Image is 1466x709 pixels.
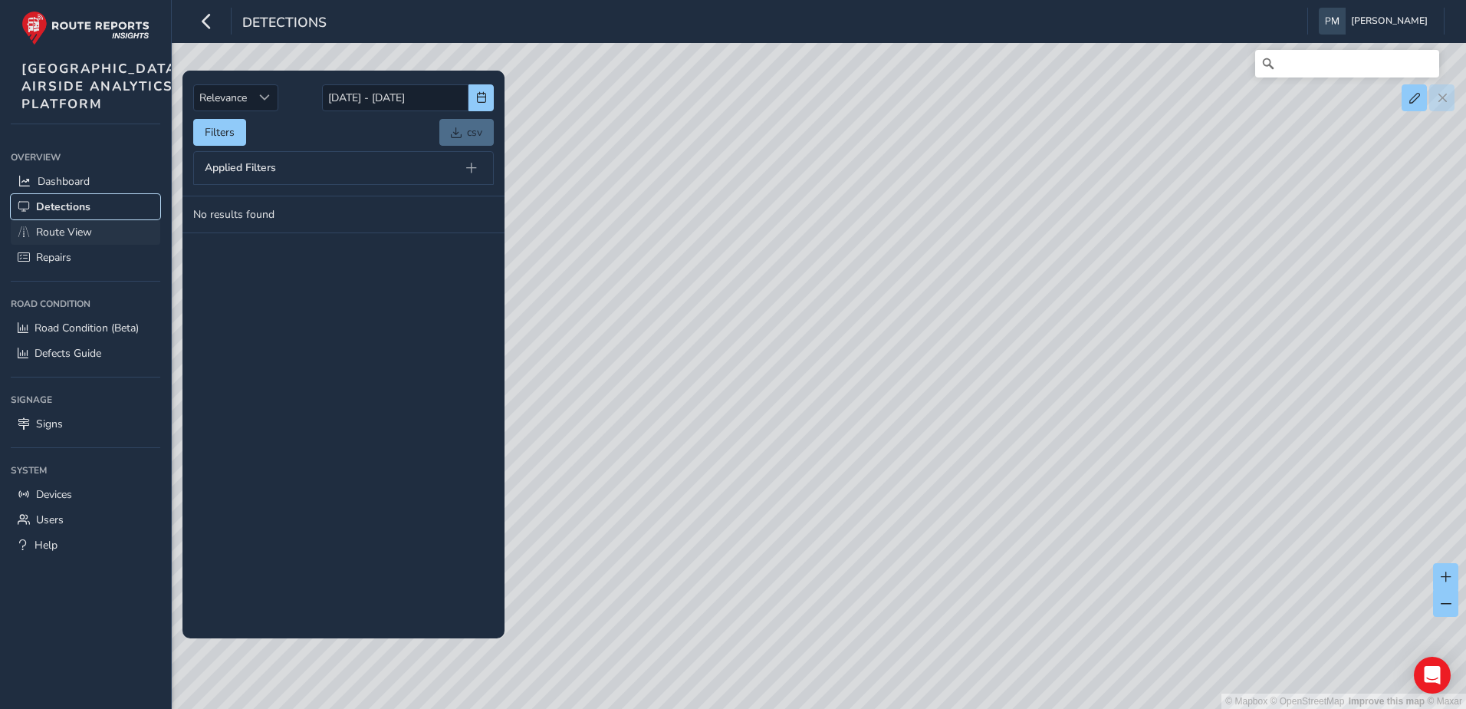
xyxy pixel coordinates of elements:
span: [GEOGRAPHIC_DATA] AIRSIDE ANALYTICS PLATFORM [21,60,182,113]
a: Road Condition (Beta) [11,315,160,341]
span: Users [36,513,64,527]
img: diamond-layout [1319,8,1346,35]
div: Overview [11,146,160,169]
span: Dashboard [38,174,90,189]
a: csv [439,119,494,146]
span: Route View [36,225,92,239]
td: No results found [182,196,505,233]
span: Applied Filters [205,163,276,173]
input: Search [1255,50,1439,77]
a: Devices [11,482,160,507]
div: Road Condition [11,292,160,315]
div: System [11,459,160,482]
div: Sort by Date [252,85,278,110]
a: Repairs [11,245,160,270]
span: [PERSON_NAME] [1351,8,1428,35]
a: Route View [11,219,160,245]
div: Open Intercom Messenger [1414,657,1451,694]
span: Defects Guide [35,346,101,361]
a: Detections [11,194,160,219]
span: Detections [36,200,90,214]
div: Signage [11,388,160,411]
span: Help [35,538,58,552]
a: Users [11,507,160,533]
img: rr logo [21,11,150,45]
a: Dashboard [11,169,160,194]
span: Relevance [194,85,252,110]
a: Defects Guide [11,341,160,366]
span: Repairs [36,250,71,265]
a: Help [11,533,160,558]
span: Devices [36,487,72,502]
a: Signs [11,411,160,437]
button: Filters [193,119,246,146]
span: Detections [242,13,327,35]
span: Road Condition (Beta) [35,321,139,335]
button: [PERSON_NAME] [1319,8,1433,35]
span: Signs [36,417,63,431]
